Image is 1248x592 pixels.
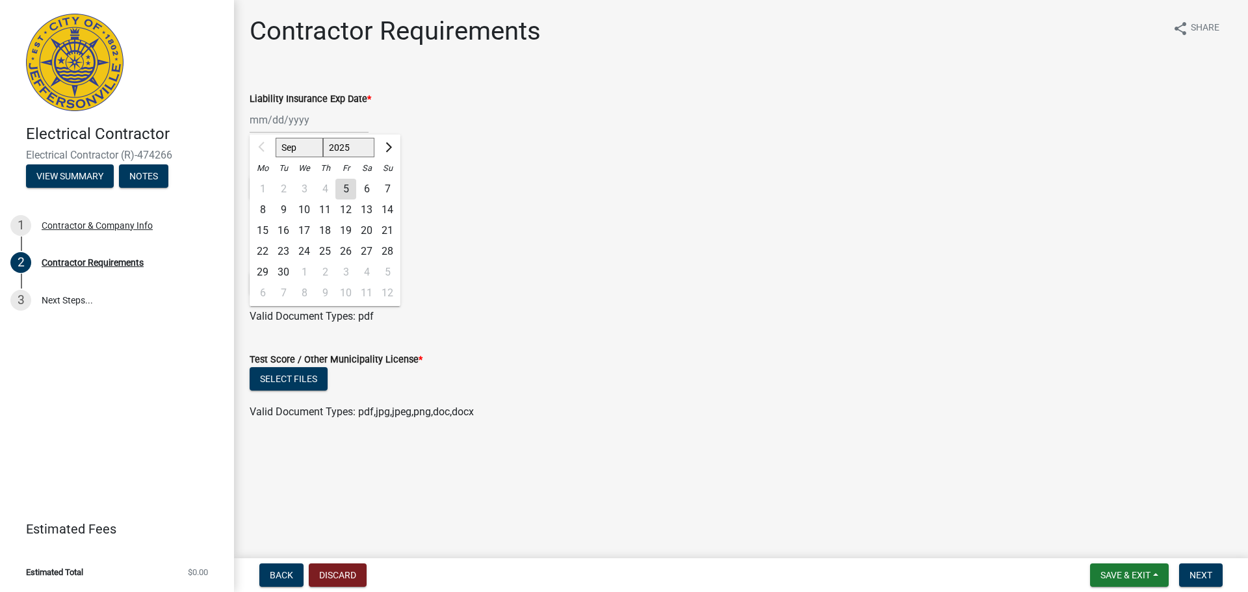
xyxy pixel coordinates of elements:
[377,241,398,262] div: Sunday, September 28, 2025
[1162,16,1230,41] button: shareShare
[1100,570,1150,580] span: Save & Exit
[26,568,83,576] span: Estimated Total
[273,220,294,241] div: Tuesday, September 16, 2025
[315,199,335,220] div: Thursday, September 11, 2025
[273,199,294,220] div: 9
[315,262,335,283] div: 2
[26,172,114,182] wm-modal-confirm: Summary
[42,258,144,267] div: Contractor Requirements
[315,220,335,241] div: 18
[377,262,398,283] div: Sunday, October 5, 2025
[26,125,224,144] h4: Electrical Contractor
[250,405,474,418] span: Valid Document Types: pdf,jpg,jpeg,png,doc,docx
[252,220,273,241] div: 15
[294,241,315,262] div: 24
[335,199,356,220] div: 12
[10,290,31,311] div: 3
[252,220,273,241] div: Monday, September 15, 2025
[356,158,377,179] div: Sa
[377,179,398,199] div: Sunday, September 7, 2025
[294,220,315,241] div: 17
[356,179,377,199] div: Saturday, September 6, 2025
[315,241,335,262] div: 25
[10,252,31,273] div: 2
[356,199,377,220] div: 13
[294,199,315,220] div: 10
[377,220,398,241] div: 21
[356,241,377,262] div: Saturday, September 27, 2025
[335,199,356,220] div: Friday, September 12, 2025
[259,563,304,587] button: Back
[26,164,114,188] button: View Summary
[1173,21,1188,36] i: share
[270,570,293,580] span: Back
[315,158,335,179] div: Th
[377,220,398,241] div: Sunday, September 21, 2025
[335,283,356,303] div: 10
[1189,570,1212,580] span: Next
[252,158,273,179] div: Mo
[252,262,273,283] div: Monday, September 29, 2025
[335,241,356,262] div: 26
[335,220,356,241] div: 19
[250,107,369,133] input: mm/dd/yyyy
[356,220,377,241] div: 20
[309,563,367,587] button: Discard
[10,516,213,542] a: Estimated Fees
[273,199,294,220] div: Tuesday, September 9, 2025
[250,367,328,391] button: Select files
[276,138,323,157] select: Select month
[335,241,356,262] div: Friday, September 26, 2025
[273,283,294,303] div: 7
[294,283,315,303] div: Wednesday, October 8, 2025
[294,158,315,179] div: We
[294,262,315,283] div: Wednesday, October 1, 2025
[335,179,356,199] div: Friday, September 5, 2025
[335,158,356,179] div: Fr
[294,199,315,220] div: Wednesday, September 10, 2025
[380,137,395,158] button: Next month
[294,283,315,303] div: 8
[273,220,294,241] div: 16
[294,241,315,262] div: Wednesday, September 24, 2025
[356,241,377,262] div: 27
[356,199,377,220] div: Saturday, September 13, 2025
[356,262,377,283] div: 4
[315,283,335,303] div: 9
[250,310,374,322] span: Valid Document Types: pdf
[294,220,315,241] div: Wednesday, September 17, 2025
[1179,563,1223,587] button: Next
[252,241,273,262] div: 22
[356,179,377,199] div: 6
[315,241,335,262] div: Thursday, September 25, 2025
[252,262,273,283] div: 29
[377,262,398,283] div: 5
[250,95,371,104] label: Liability Insurance Exp Date
[273,262,294,283] div: Tuesday, September 30, 2025
[377,283,398,303] div: Sunday, October 12, 2025
[10,215,31,236] div: 1
[335,283,356,303] div: Friday, October 10, 2025
[252,283,273,303] div: 6
[273,241,294,262] div: Tuesday, September 23, 2025
[119,172,168,182] wm-modal-confirm: Notes
[42,221,153,230] div: Contractor & Company Info
[252,199,273,220] div: 8
[335,262,356,283] div: Friday, October 3, 2025
[252,241,273,262] div: Monday, September 22, 2025
[315,199,335,220] div: 11
[273,241,294,262] div: 23
[294,262,315,283] div: 1
[273,283,294,303] div: Tuesday, October 7, 2025
[119,164,168,188] button: Notes
[356,262,377,283] div: Saturday, October 4, 2025
[335,262,356,283] div: 3
[356,283,377,303] div: 11
[335,179,356,199] div: 5
[1191,21,1219,36] span: Share
[323,138,375,157] select: Select year
[377,199,398,220] div: Sunday, September 14, 2025
[188,568,208,576] span: $0.00
[377,179,398,199] div: 7
[377,199,398,220] div: 14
